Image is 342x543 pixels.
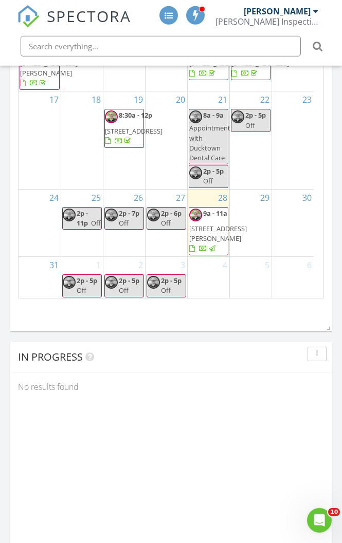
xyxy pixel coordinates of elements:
td: Go to September 3, 2025 [145,257,187,298]
td: Go to August 24, 2025 [19,189,61,257]
span: [STREET_ADDRESS][PERSON_NAME] [20,59,78,78]
td: Go to August 26, 2025 [103,189,145,257]
span: 2p - 5p [77,276,97,285]
span: Off [91,218,101,228]
a: Go to August 29, 2025 [258,190,272,206]
img: portrait3.png [105,276,118,289]
a: Go to August 21, 2025 [216,91,229,108]
a: Go to September 2, 2025 [136,257,145,273]
td: Go to August 18, 2025 [61,91,103,189]
a: Go to September 5, 2025 [263,257,272,273]
span: Off [161,218,171,228]
span: 2p - 7p [119,209,139,218]
a: Go to August 17, 2025 [47,91,61,108]
img: portrait3.png [147,209,160,221]
td: Go to September 1, 2025 [61,257,103,298]
img: portrait3.png [189,209,202,221]
a: Go to August 19, 2025 [132,91,145,108]
td: Go to August 28, 2025 [187,189,229,257]
img: portrait3.png [63,209,76,221]
a: Go to August 23, 2025 [300,91,314,108]
a: Go to September 4, 2025 [221,257,229,273]
a: Go to September 6, 2025 [305,257,314,273]
span: In Progress [18,350,83,364]
span: SPECTORA [47,5,131,27]
a: 9a - 11a [STREET_ADDRESS][PERSON_NAME] [20,43,78,88]
div: No results found [10,373,332,401]
img: portrait3.png [189,110,202,123]
a: 9a - 11a [STREET_ADDRESS][PERSON_NAME] [189,207,228,256]
span: Off [161,286,171,295]
img: portrait3.png [189,166,202,179]
span: 2p - 5p [245,110,266,120]
a: Go to August 24, 2025 [47,190,61,206]
a: Go to August 20, 2025 [174,91,187,108]
span: Off [119,218,129,228]
a: 9a - 11a [STREET_ADDRESS][PERSON_NAME] [20,42,60,90]
span: [STREET_ADDRESS][PERSON_NAME] [189,224,247,243]
a: 8:30a - 12p [STREET_ADDRESS] [104,109,144,148]
span: 8:30a - 12p [119,110,152,120]
span: Off [119,286,129,295]
span: 9a - 11a [203,209,227,218]
td: Go to September 4, 2025 [187,257,229,298]
span: 2p - 5p [203,166,224,176]
span: [STREET_ADDRESS] [231,59,289,68]
div: Dana Inspection Services, Inc. [215,16,318,27]
td: Go to August 30, 2025 [272,189,314,257]
td: Go to September 5, 2025 [229,257,272,298]
img: portrait3.png [105,110,118,123]
img: portrait3.png [63,276,76,289]
td: Go to August 22, 2025 [229,91,272,189]
img: portrait3.png [231,110,244,123]
td: Go to August 27, 2025 [145,189,187,257]
span: 2p - 5p [161,276,182,285]
a: Go to August 28, 2025 [216,190,229,206]
span: [STREET_ADDRESS] [105,126,163,136]
td: Go to August 19, 2025 [103,91,145,189]
td: Go to August 29, 2025 [229,189,272,257]
div: [PERSON_NAME] [244,6,311,16]
td: Go to August 21, 2025 [187,91,229,189]
span: 2p - 6p [161,209,182,218]
a: 1p - 5:30p [STREET_ADDRESS] [231,43,289,78]
td: Go to August 20, 2025 [145,91,187,189]
td: Go to August 17, 2025 [19,91,61,189]
span: 2p - 5p [119,276,139,285]
img: portrait3.png [147,276,160,289]
span: [STREET_ADDRESS] [189,59,247,68]
a: Go to August 22, 2025 [258,91,272,108]
span: Appointment with Ducktown Dental Care [189,123,230,162]
img: portrait3.png [105,209,118,221]
a: Go to September 1, 2025 [94,257,103,273]
span: 8a - 9a [203,110,224,120]
a: 9a - 11a [STREET_ADDRESS][PERSON_NAME] [189,209,247,253]
span: 10 [328,508,340,516]
td: Go to September 6, 2025 [272,257,314,298]
input: Search everything... [21,36,301,57]
td: Go to August 25, 2025 [61,189,103,257]
a: Go to August 31, 2025 [47,257,61,273]
a: SPECTORA [17,14,131,35]
a: Go to August 30, 2025 [300,190,314,206]
td: Go to September 2, 2025 [103,257,145,298]
span: 2p - 11p [77,209,88,228]
a: Go to September 3, 2025 [178,257,187,273]
span: Off [245,121,255,130]
a: Go to August 18, 2025 [89,91,103,108]
img: The Best Home Inspection Software - Spectora [17,5,40,28]
a: 8:30a - 12p [STREET_ADDRESS] [105,110,163,145]
a: Go to August 25, 2025 [89,190,103,206]
span: Off [203,176,213,185]
td: Go to August 31, 2025 [19,257,61,298]
span: Off [77,286,86,295]
a: Go to August 27, 2025 [174,190,187,206]
a: Go to August 26, 2025 [132,190,145,206]
a: 9a - 11:30a [STREET_ADDRESS] [189,43,247,78]
td: Go to August 23, 2025 [272,91,314,189]
iframe: Intercom live chat [307,508,332,533]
